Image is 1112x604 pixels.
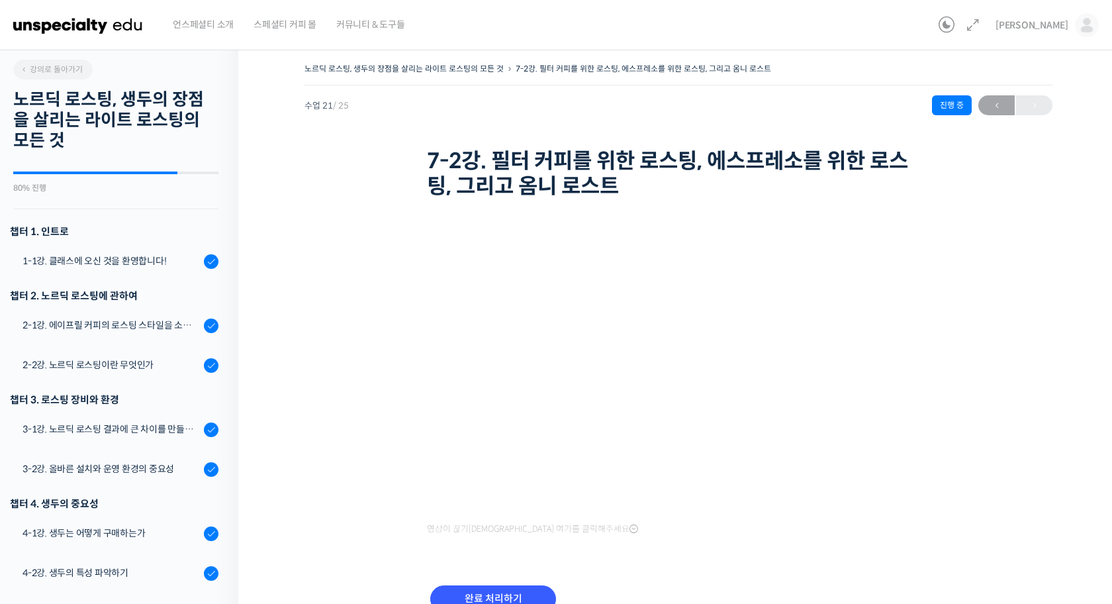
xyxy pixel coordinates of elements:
h3: 챕터 1. 인트로 [10,223,218,240]
span: [PERSON_NAME] [996,19,1068,31]
div: 진행 중 [932,95,972,115]
a: ←이전 [978,95,1015,115]
h1: 7-2강. 필터 커피를 위한 로스팅, 에스프레소를 위한 로스팅, 그리고 옴니 로스트 [427,148,930,199]
div: 80% 진행 [13,184,218,192]
div: 2-1강. 에이프릴 커피의 로스팅 스타일을 소개합니다 [23,318,200,332]
div: 3-2강. 올바른 설치와 운영 환경의 중요성 [23,462,200,476]
a: 강의로 돌아가기 [13,60,93,79]
div: 챕터 4. 생두의 중요성 [10,495,218,513]
div: 4-2강. 생두의 특성 파악하기 [23,566,200,580]
div: 챕터 3. 로스팅 장비와 환경 [10,391,218,409]
span: 강의로 돌아가기 [20,64,83,74]
div: 4-1강. 생두는 어떻게 구매하는가 [23,526,200,540]
a: 노르딕 로스팅, 생두의 장점을 살리는 라이트 로스팅의 모든 것 [304,64,504,74]
div: 1-1강. 클래스에 오신 것을 환영합니다! [23,254,200,268]
a: 7-2강. 필터 커피를 위한 로스팅, 에스프레소를 위한 로스팅, 그리고 옴니 로스트 [516,64,771,74]
span: 영상이 끊기[DEMOGRAPHIC_DATA] 여기를 클릭해주세요 [427,524,638,534]
span: ← [978,97,1015,115]
h2: 노르딕 로스팅, 생두의 장점을 살리는 라이트 로스팅의 모든 것 [13,89,218,152]
div: 3-1강. 노르딕 로스팅 결과에 큰 차이를 만들어내는 로스팅 머신의 종류와 환경 [23,422,200,436]
div: 챕터 2. 노르딕 로스팅에 관하여 [10,287,218,305]
span: / 25 [333,100,349,111]
div: 2-2강. 노르딕 로스팅이란 무엇인가 [23,358,200,372]
span: 수업 21 [304,101,349,110]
